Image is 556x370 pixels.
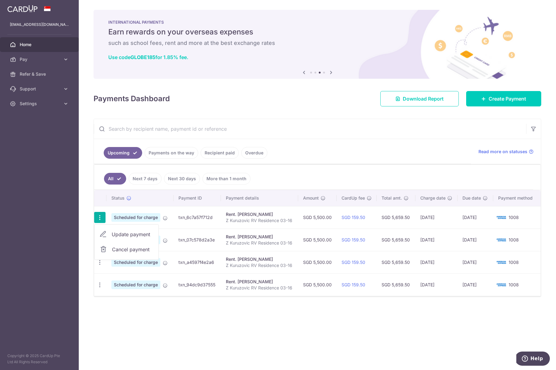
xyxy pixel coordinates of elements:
[226,234,293,240] div: Rent. [PERSON_NAME]
[377,273,415,296] td: SGD 5,659.50
[458,273,493,296] td: [DATE]
[377,251,415,273] td: SGD 5,659.50
[226,240,293,246] p: Z Kuruzovic RV Residence 03-16
[164,173,200,185] a: Next 30 days
[466,91,541,106] a: Create Payment
[478,149,527,155] span: Read more on statuses
[111,280,160,289] span: Scheduled for charge
[108,39,526,47] h6: such as school fees, rent and more at the best exchange rates
[108,54,188,60] a: Use codeGLOBE185for 1.85% fee.
[342,215,365,220] a: SGD 159.50
[108,20,526,25] p: INTERNATIONAL PAYMENTS
[495,259,507,266] img: Bank Card
[221,190,298,206] th: Payment details
[111,258,160,267] span: Scheduled for charge
[415,273,458,296] td: [DATE]
[489,95,526,102] span: Create Payment
[129,173,162,185] a: Next 7 days
[509,237,519,242] span: 1008
[10,22,69,28] p: [EMAIL_ADDRESS][DOMAIN_NAME]
[495,236,507,244] img: Bank Card
[458,206,493,229] td: [DATE]
[111,213,160,222] span: Scheduled for charge
[20,71,60,77] span: Refer & Save
[108,27,526,37] h5: Earn rewards on your overseas expenses
[493,190,541,206] th: Payment method
[303,195,319,201] span: Amount
[226,279,293,285] div: Rent. [PERSON_NAME]
[226,285,293,291] p: Z Kuruzovic RV Residence 03-16
[342,260,365,265] a: SGD 159.50
[174,190,221,206] th: Payment ID
[7,5,38,12] img: CardUp
[226,262,293,269] p: Z Kuruzovic RV Residence 03-16
[104,147,142,159] a: Upcoming
[415,206,458,229] td: [DATE]
[174,273,221,296] td: txn_94dc9d37555
[516,352,550,367] iframe: Opens a widget where you can find more information
[174,229,221,251] td: txn_07c578d2a3e
[130,54,155,60] b: GLOBE185
[145,147,198,159] a: Payments on the way
[174,206,221,229] td: txn_6c7a57f712d
[509,260,519,265] span: 1008
[226,217,293,224] p: Z Kuruzovic RV Residence 03-16
[241,147,267,159] a: Overdue
[403,95,444,102] span: Download Report
[342,195,365,201] span: CardUp fee
[462,195,481,201] span: Due date
[298,229,337,251] td: SGD 5,500.00
[20,42,60,48] span: Home
[415,229,458,251] td: [DATE]
[458,251,493,273] td: [DATE]
[342,282,365,287] a: SGD 159.50
[298,251,337,273] td: SGD 5,500.00
[94,119,526,139] input: Search by recipient name, payment id or reference
[20,56,60,62] span: Pay
[478,149,534,155] a: Read more on statuses
[111,195,125,201] span: Status
[202,173,250,185] a: More than 1 month
[458,229,493,251] td: [DATE]
[20,86,60,92] span: Support
[94,10,541,79] img: International Payment Banner
[201,147,239,159] a: Recipient paid
[380,91,459,106] a: Download Report
[495,281,507,288] img: Bank Card
[377,229,415,251] td: SGD 5,659.50
[94,93,170,104] h4: Payments Dashboard
[377,206,415,229] td: SGD 5,659.50
[382,195,402,201] span: Total amt.
[298,273,337,296] td: SGD 5,500.00
[298,206,337,229] td: SGD 5,500.00
[20,101,60,107] span: Settings
[509,215,519,220] span: 1008
[509,282,519,287] span: 1008
[495,214,507,221] img: Bank Card
[226,211,293,217] div: Rent. [PERSON_NAME]
[226,256,293,262] div: Rent. [PERSON_NAME]
[415,251,458,273] td: [DATE]
[104,173,126,185] a: All
[174,251,221,273] td: txn_a4597f4e2a6
[342,237,365,242] a: SGD 159.50
[420,195,446,201] span: Charge date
